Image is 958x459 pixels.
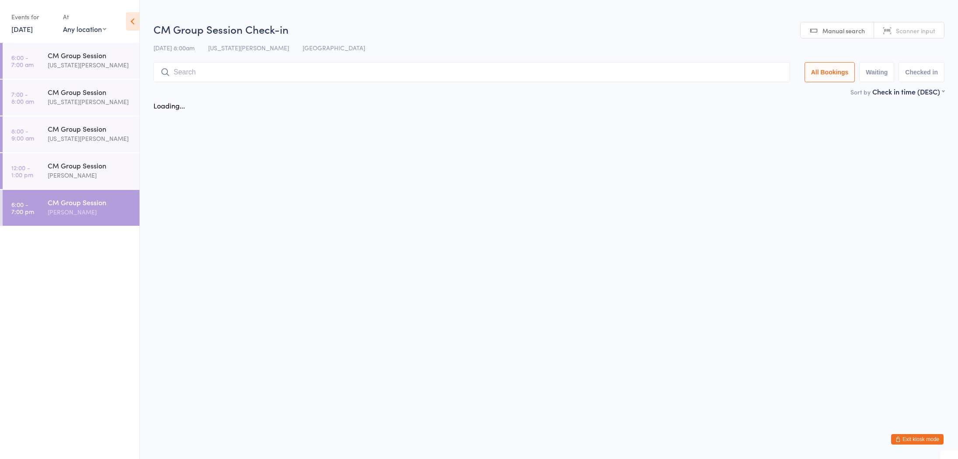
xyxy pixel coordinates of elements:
div: Any location [63,24,106,34]
span: Manual search [822,26,865,35]
time: 6:00 - 7:00 pm [11,201,34,215]
div: [PERSON_NAME] [48,170,132,180]
button: Exit kiosk mode [891,434,944,445]
time: 12:00 - 1:00 pm [11,164,33,178]
button: Checked in [899,62,944,82]
div: CM Group Session [48,161,132,170]
div: At [63,10,106,24]
a: 7:00 -8:00 amCM Group Session[US_STATE][PERSON_NAME] [3,80,139,116]
div: [PERSON_NAME] [48,207,132,217]
div: Events for [11,10,54,24]
span: [GEOGRAPHIC_DATA] [303,43,365,52]
div: CM Group Session [48,87,132,97]
a: 8:00 -9:00 amCM Group Session[US_STATE][PERSON_NAME] [3,116,139,152]
div: [US_STATE][PERSON_NAME] [48,133,132,144]
input: Search [153,62,790,82]
div: CM Group Session [48,197,132,207]
div: [US_STATE][PERSON_NAME] [48,60,132,70]
div: Check in time (DESC) [872,87,944,96]
div: [US_STATE][PERSON_NAME] [48,97,132,107]
div: CM Group Session [48,50,132,60]
button: All Bookings [805,62,855,82]
span: [DATE] 8:00am [153,43,195,52]
button: Waiting [859,62,894,82]
div: Loading... [153,101,185,110]
label: Sort by [850,88,871,96]
a: 6:00 -7:00 pmCM Group Session[PERSON_NAME] [3,190,139,226]
a: 12:00 -1:00 pmCM Group Session[PERSON_NAME] [3,153,139,189]
a: 6:00 -7:00 amCM Group Session[US_STATE][PERSON_NAME] [3,43,139,79]
div: CM Group Session [48,124,132,133]
time: 8:00 - 9:00 am [11,127,34,141]
a: [DATE] [11,24,33,34]
span: Scanner input [896,26,935,35]
h2: CM Group Session Check-in [153,22,944,36]
span: [US_STATE][PERSON_NAME] [208,43,289,52]
time: 6:00 - 7:00 am [11,54,34,68]
time: 7:00 - 8:00 am [11,91,34,105]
